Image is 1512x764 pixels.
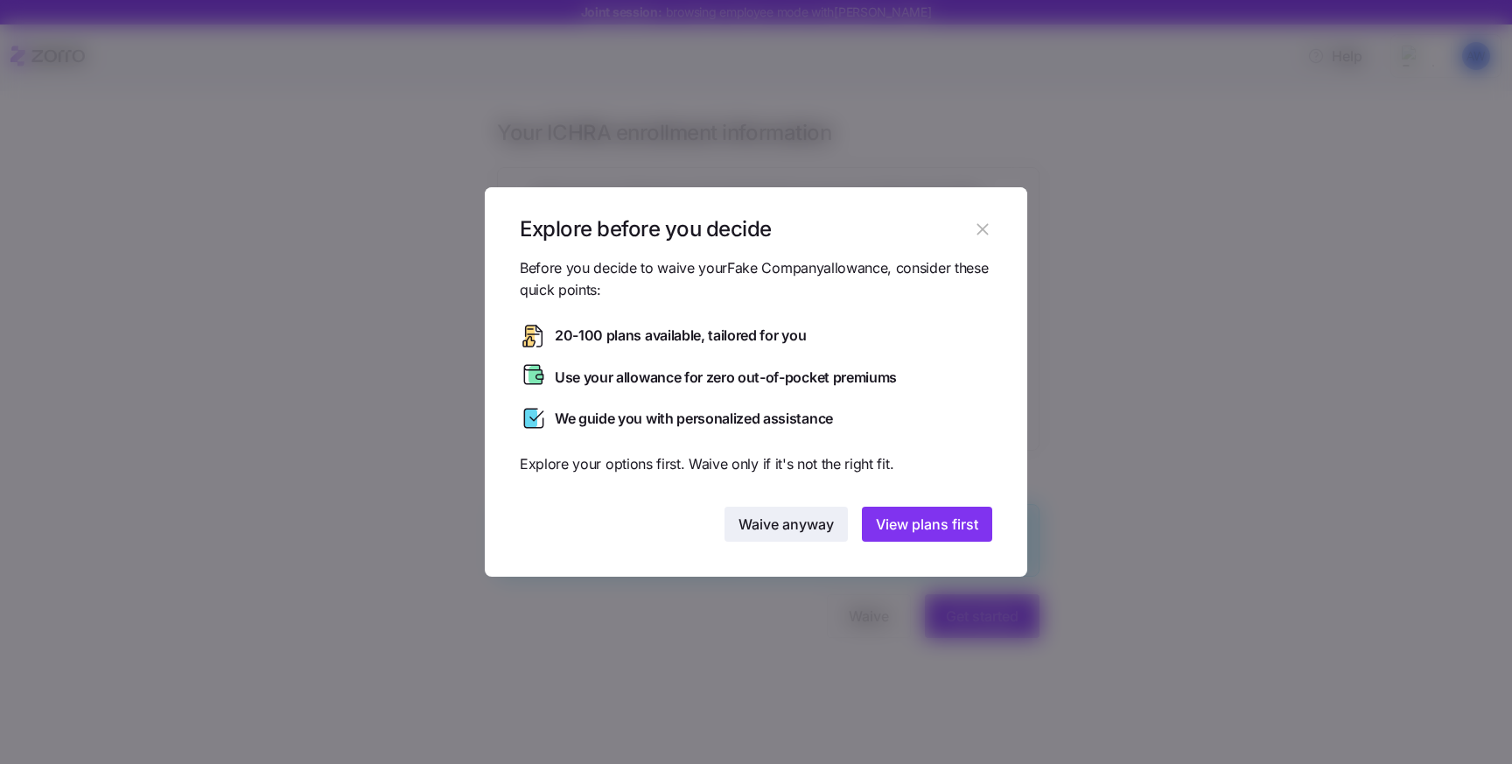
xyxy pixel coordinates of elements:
span: Waive anyway [738,514,834,535]
span: 20-100 plans available, tailored for you [555,325,806,347]
span: We guide you with personalized assistance [555,408,833,430]
span: View plans first [876,514,978,535]
span: Use your allowance for zero out-of-pocket premiums [555,367,897,389]
span: Before you decide to waive your Fake Company allowance, consider these quick points: [520,257,992,301]
h1: Explore before you decide [520,215,969,242]
button: View plans first [862,507,992,542]
span: Explore your options first. Waive only if it's not the right fit. [520,453,992,475]
button: Waive anyway [724,507,848,542]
